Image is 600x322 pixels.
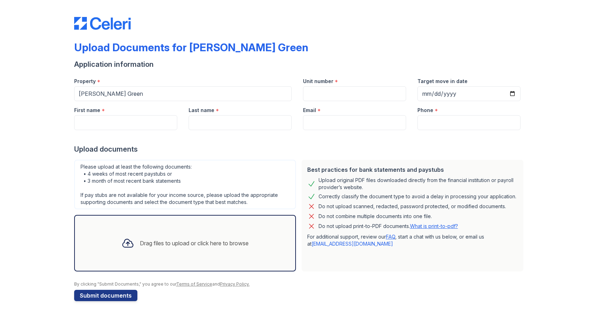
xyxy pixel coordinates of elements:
label: Phone [417,107,433,114]
label: Email [303,107,316,114]
a: Terms of Service [176,281,212,287]
div: Upload documents [74,144,526,154]
label: First name [74,107,100,114]
div: By clicking "Submit Documents," you agree to our and [74,281,526,287]
a: [EMAIL_ADDRESS][DOMAIN_NAME] [311,241,393,247]
a: What is print-to-pdf? [410,223,458,229]
p: Do not upload print-to-PDF documents. [319,223,458,230]
div: Correctly classify the document type to avoid a delay in processing your application. [319,192,516,201]
img: CE_Logo_Blue-a8612792a0a2168367f1c8372b55b34899dd931a85d93a1a3d3e32e68fde9ad4.png [74,17,131,30]
a: FAQ [386,234,395,240]
label: Target move in date [417,78,468,85]
div: Drag files to upload or click here to browse [140,239,249,247]
div: Best practices for bank statements and paystubs [307,165,518,174]
div: Upload original PDF files downloaded directly from the financial institution or payroll provider’... [319,177,518,191]
p: For additional support, review our , start a chat with us below, or email us at [307,233,518,247]
label: Property [74,78,96,85]
div: Please upload at least the following documents: • 4 weeks of most recent paystubs or • 3 month of... [74,160,296,209]
button: Submit documents [74,290,137,301]
div: Do not upload scanned, redacted, password protected, or modified documents. [319,202,506,211]
a: Privacy Policy. [220,281,250,287]
div: Do not combine multiple documents into one file. [319,212,432,221]
div: Application information [74,59,526,69]
label: Unit number [303,78,333,85]
label: Last name [189,107,214,114]
div: Upload Documents for [PERSON_NAME] Green [74,41,308,54]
